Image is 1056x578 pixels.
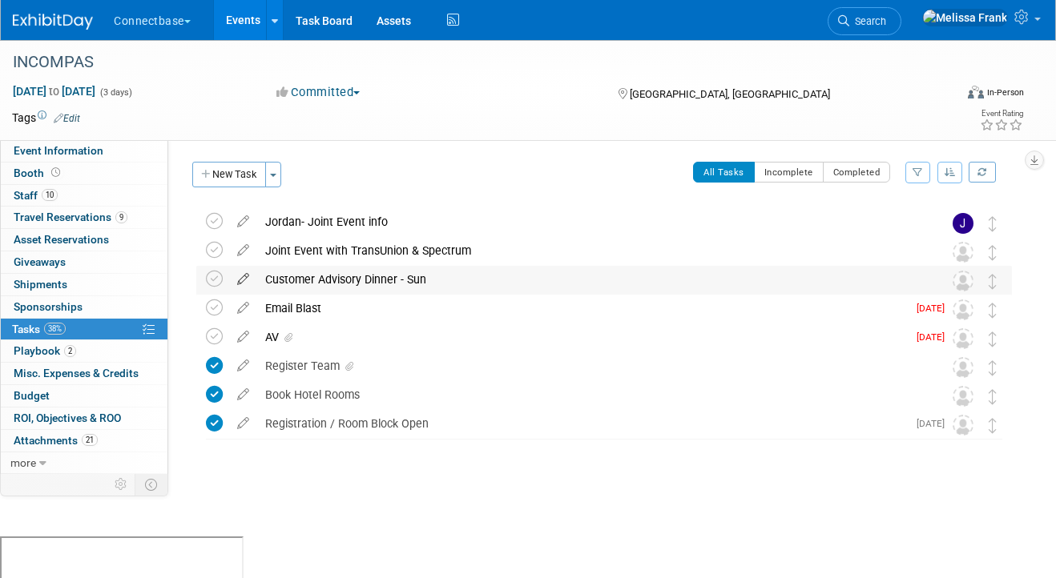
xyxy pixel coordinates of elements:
img: Format-Inperson.png [968,86,984,98]
i: Move task [989,245,997,260]
a: Booth [1,163,167,184]
a: Staff10 [1,185,167,207]
a: Asset Reservations [1,229,167,251]
span: [DATE] [917,418,953,429]
a: Event Information [1,140,167,162]
div: Event Format [876,83,1025,107]
div: AV [257,323,907,351]
i: Move task [989,331,997,347]
img: Unassigned [953,328,973,349]
button: Committed [271,84,366,101]
i: Move task [989,216,997,231]
span: Tasks [12,323,66,335]
span: 2 [64,345,76,357]
i: Move task [989,360,997,375]
span: [DATE] [917,303,953,314]
a: Search [828,7,901,35]
span: Misc. Expenses & Credits [14,367,139,379]
span: Shipments [14,278,67,291]
div: Jordan- Joint Event info [257,208,921,235]
img: Unassigned [953,242,973,263]
span: Search [849,15,886,27]
img: Unassigned [953,271,973,291]
span: 21 [82,434,98,446]
a: Sponsorships [1,296,167,318]
a: edit [229,215,257,229]
div: Register Team [257,352,921,379]
a: Budget [1,385,167,407]
i: Move task [989,418,997,433]
span: Booth [14,167,63,179]
div: Email Blast [257,295,907,322]
div: INCOMPAS [7,48,937,77]
a: edit [229,272,257,287]
a: Attachments21 [1,430,167,452]
span: Staff [14,189,58,202]
td: Toggle Event Tabs [135,474,168,495]
a: Misc. Expenses & Credits [1,363,167,384]
a: edit [229,359,257,373]
a: edit [229,243,257,258]
span: 10 [42,189,58,201]
a: edit [229,416,257,431]
i: Move task [989,389,997,404]
span: Travel Reservations [14,211,127,223]
a: edit [229,387,257,402]
div: In-Person [986,86,1024,98]
a: ROI, Objectives & ROO [1,407,167,429]
a: Travel Reservations9 [1,207,167,228]
img: Melissa Frank [922,9,1008,26]
span: [GEOGRAPHIC_DATA], [GEOGRAPHIC_DATA] [630,88,830,100]
i: Move task [989,303,997,318]
img: Unassigned [953,299,973,320]
span: [DATE] [DATE] [12,84,96,98]
a: Shipments [1,274,167,295]
button: All Tasks [693,162,755,183]
button: Incomplete [754,162,824,183]
div: Book Hotel Rooms [257,381,921,408]
span: Giveaways [14,255,66,268]
span: to [46,85,62,98]
span: (3 days) [99,87,132,98]
button: New Task [192,162,266,187]
img: ExhibitDay [13,14,93,30]
a: Tasks38% [1,319,167,340]
i: Move task [989,274,997,289]
img: Unassigned [953,357,973,378]
div: Event Rating [980,110,1023,118]
span: 9 [115,211,127,223]
span: 38% [44,323,66,335]
button: Completed [823,162,891,183]
span: Playbook [14,344,76,357]
img: Unassigned [953,386,973,407]
span: more [10,456,36,469]
a: Refresh [969,162,996,183]
a: Playbook2 [1,340,167,362]
span: [DATE] [917,331,953,343]
img: Jordan Sigel [953,213,973,234]
td: Personalize Event Tab Strip [107,474,135,495]
a: more [1,452,167,474]
span: Booth not reserved yet [48,167,63,179]
a: edit [229,301,257,315]
span: Sponsorships [14,300,83,313]
span: Budget [14,389,50,402]
span: Attachments [14,434,98,447]
a: Giveaways [1,251,167,273]
span: ROI, Objectives & ROO [14,411,121,424]
div: Customer Advisory Dinner - Sun [257,266,921,293]
a: edit [229,330,257,344]
span: Event Information [14,144,103,157]
span: Asset Reservations [14,233,109,246]
td: Tags [12,110,80,126]
div: Registration / Room Block Open [257,410,907,437]
img: Unassigned [953,415,973,436]
div: Joint Event with TransUnion & Spectrum [257,237,921,264]
a: Edit [54,113,80,124]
